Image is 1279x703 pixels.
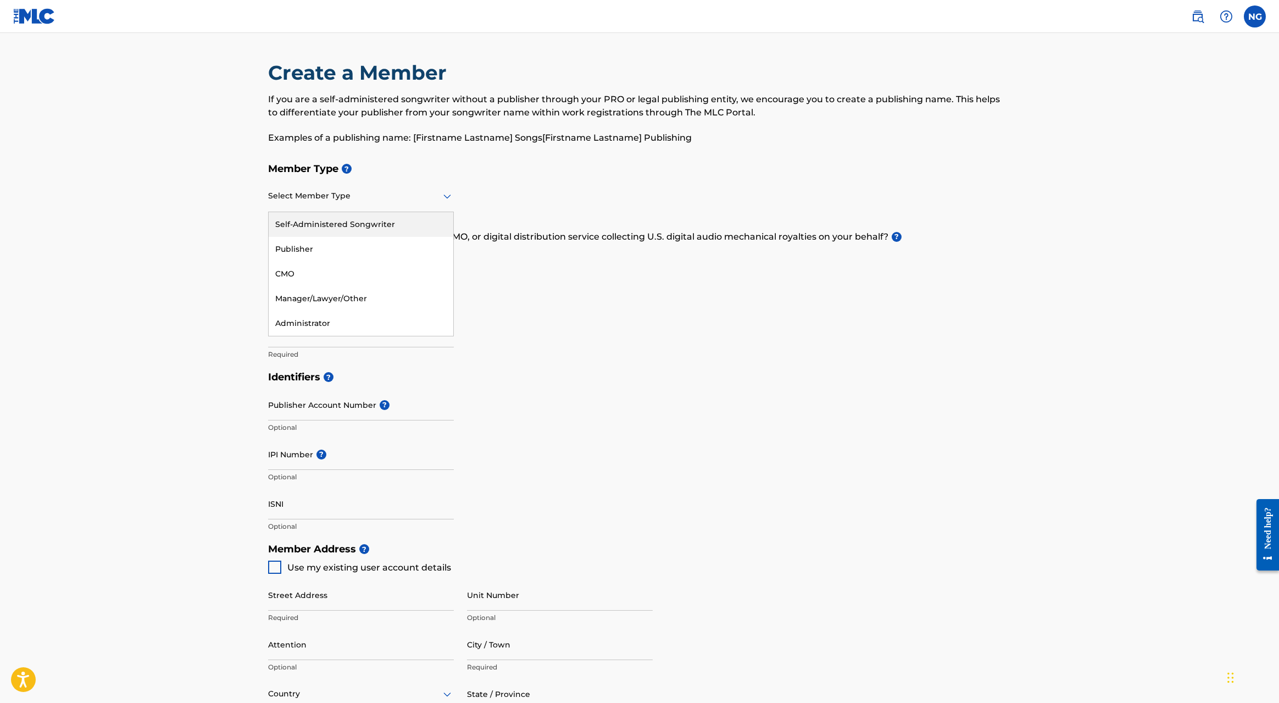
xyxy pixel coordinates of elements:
[268,423,454,433] p: Optional
[268,472,454,482] p: Optional
[268,538,1011,561] h5: Member Address
[269,286,453,311] div: Manager/Lawyer/Other
[268,350,454,359] p: Required
[268,131,1011,145] p: Examples of a publishing name: [Firstname Lastname] Songs[Firstname Lastname] Publishing
[1244,5,1266,27] div: User Menu
[268,157,1011,181] h5: Member Type
[268,662,454,672] p: Optional
[892,232,902,242] span: ?
[1224,650,1279,703] iframe: Chat Widget
[268,60,452,85] h2: Create a Member
[268,230,1011,243] p: Do you have a publisher, administrator, CMO, or digital distribution service collecting U.S. digi...
[268,293,1011,317] h5: Member Name
[268,93,1011,119] p: If you are a self-administered songwriter without a publisher through your PRO or legal publishin...
[1227,661,1234,694] div: Drag
[359,544,369,554] span: ?
[467,613,653,623] p: Optional
[13,8,55,24] img: MLC Logo
[1187,5,1209,27] a: Public Search
[380,400,390,410] span: ?
[269,237,453,262] div: Publisher
[269,311,453,336] div: Administrator
[1191,10,1204,23] img: search
[1248,490,1279,580] iframe: Resource Center
[1220,10,1233,23] img: help
[342,164,352,174] span: ?
[1215,5,1237,27] div: Help
[316,450,326,460] span: ?
[268,366,1011,389] h5: Identifiers
[268,613,454,623] p: Required
[269,212,453,237] div: Self-Administered Songwriter
[268,522,454,532] p: Optional
[467,662,653,672] p: Required
[269,262,453,286] div: CMO
[287,562,451,573] span: Use my existing user account details
[324,372,333,382] span: ?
